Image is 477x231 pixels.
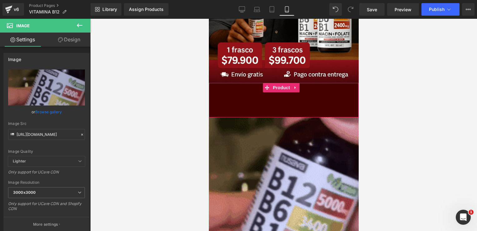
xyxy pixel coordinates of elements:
[16,23,30,28] span: Image
[83,64,91,74] a: Expand / Collapse
[8,180,85,185] div: Image Resolution
[344,3,357,16] button: Redo
[129,7,164,12] div: Assign Products
[102,7,117,12] span: Library
[13,190,36,195] b: 3000x3000
[47,33,92,47] a: Design
[249,3,264,16] a: Laptop
[8,121,85,126] div: Image Src
[469,210,474,215] span: 1
[462,3,475,16] button: More
[8,170,85,179] div: Only support for UCare CDN
[387,3,419,16] a: Preview
[8,201,85,215] div: Only support for UCare CDN and Shopify CDN
[279,3,294,16] a: Mobile
[35,106,62,117] a: Browse gallery
[62,64,83,74] span: Product
[8,149,85,154] div: Image Quality
[2,3,24,16] a: v6
[8,53,21,62] div: Image
[8,109,85,115] div: or
[395,6,411,13] span: Preview
[8,129,85,140] input: Link
[329,3,342,16] button: Undo
[12,5,20,13] div: v6
[421,3,460,16] button: Publish
[456,210,471,225] iframe: Intercom live chat
[367,6,377,13] span: Save
[91,3,121,16] a: New Library
[429,7,445,12] span: Publish
[29,3,91,8] a: Product Pages
[13,159,26,163] b: Lighter
[33,222,58,227] p: More settings
[234,3,249,16] a: Desktop
[29,9,60,14] span: VITAMINA B12
[264,3,279,16] a: Tablet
